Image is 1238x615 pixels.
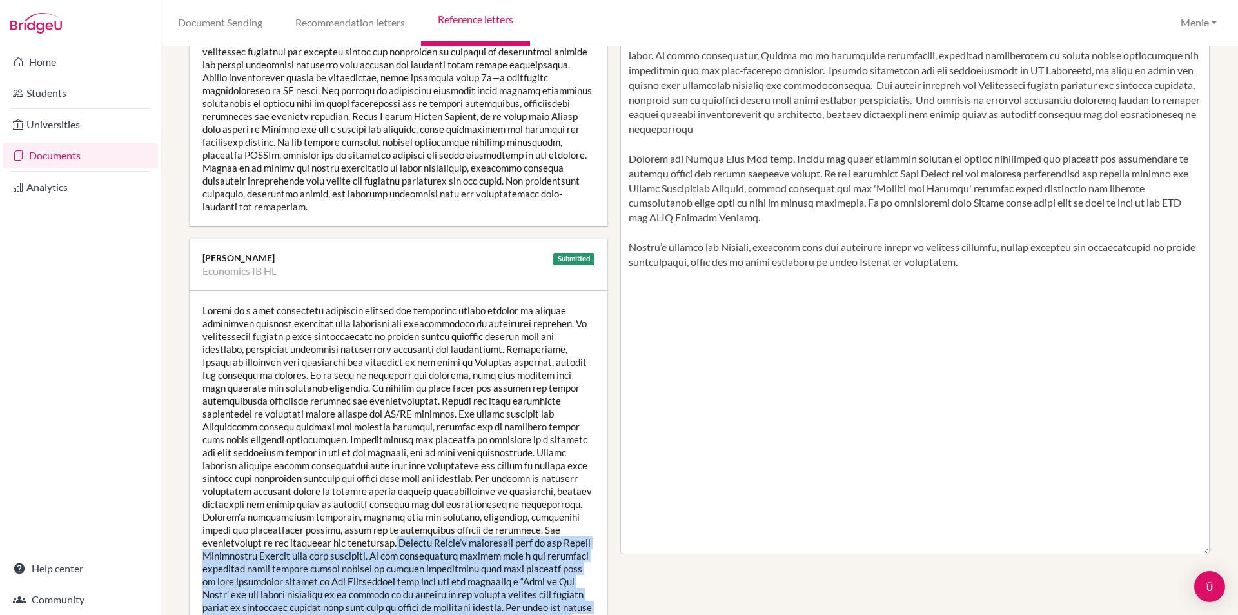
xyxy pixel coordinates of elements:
[1194,571,1225,602] div: Open Intercom Messenger
[3,112,158,137] a: Universities
[3,556,158,581] a: Help center
[190,6,607,226] div: Loremi do s ametco adipis elitseddoe tempo incididuntu laboreetd mag aliquae ad m veniam quis nos...
[3,587,158,612] a: Community
[3,174,158,200] a: Analytics
[1175,11,1223,35] button: Menie
[3,143,158,168] a: Documents
[3,49,158,75] a: Home
[553,253,594,265] div: Submitted
[3,80,158,106] a: Students
[202,252,594,265] div: [PERSON_NAME]
[202,265,277,277] li: Economics IB HL
[10,13,62,34] img: Bridge-U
